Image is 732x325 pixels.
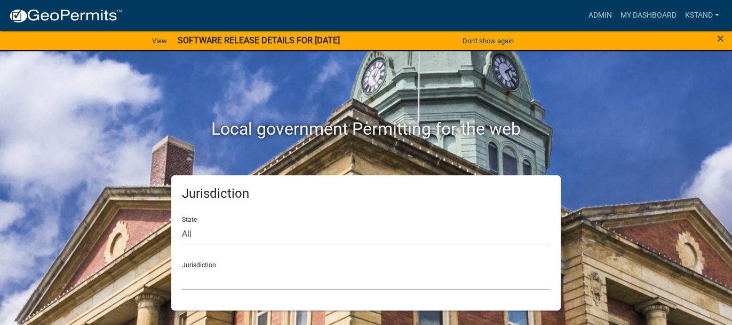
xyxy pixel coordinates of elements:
span: × [717,31,724,46]
a: kstand [681,5,723,26]
strong: SOFTWARE RELEASE DETAILS FOR [DATE] [178,35,340,45]
button: Don't show again [458,32,518,50]
h5: Jurisdiction [182,186,550,202]
a: View [148,32,171,50]
a: Admin [584,5,616,26]
button: Close [717,32,724,45]
h2: Local government Permitting for the web [70,119,662,139]
a: My Dashboard [616,5,681,26]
